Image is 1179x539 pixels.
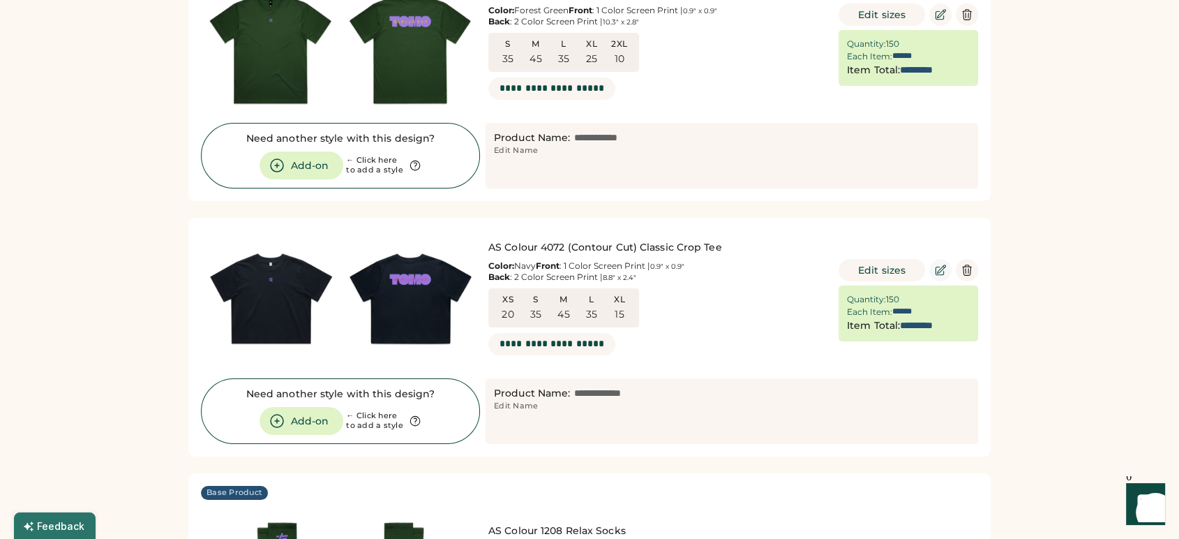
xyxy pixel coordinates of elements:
div: ← Click here to add a style [346,411,403,431]
div: 35 [586,308,598,322]
div: M [553,294,575,305]
div: XL [608,294,631,305]
div: 15 [615,308,624,322]
button: Delete [956,3,978,26]
div: AS Colour 1208 Relax Socks [488,524,826,538]
div: 2XL [608,38,631,50]
div: L [580,294,603,305]
div: 20 [502,308,514,322]
button: Edit sizes [839,259,925,281]
div: Need another style with this design? [246,387,435,401]
div: 35 [502,52,514,66]
font: 10.3" x 2.8" [603,17,639,27]
strong: Front [536,260,560,271]
div: 25 [586,52,598,66]
div: Need another style with this design? [246,132,435,146]
div: Navy : 1 Color Screen Print | : 2 Color Screen Print | [488,260,826,283]
button: Delete [956,259,978,281]
strong: Back [488,272,510,282]
div: 150 [886,294,899,305]
div: Forest Green : 1 Color Screen Print | : 2 Color Screen Print | [488,5,826,27]
div: AS Colour 4072 (Contour Cut) Classic Crop Tee [488,241,826,255]
button: Edit Product [929,259,952,281]
div: ← Click here to add a style [346,156,403,175]
div: Edit Name [494,145,538,156]
font: 8.8" x 2.4" [603,273,636,282]
div: 45 [557,308,570,322]
div: L [553,38,575,50]
img: generate-image [340,230,480,370]
div: XL [580,38,603,50]
iframe: Front Chat [1113,476,1173,536]
div: M [525,38,547,50]
div: Product Name: [494,387,570,401]
div: 10 [615,52,625,66]
font: 0.9" x 0.9" [683,6,717,15]
div: 45 [530,52,542,66]
div: Each Item: [847,307,892,318]
strong: Back [488,16,510,27]
div: Each Item: [847,51,892,62]
button: Add-on [260,407,343,435]
div: Product Name: [494,131,570,145]
div: S [525,294,547,305]
button: Edit Product [929,3,952,26]
div: Quantity: [847,38,886,50]
strong: Front [569,5,592,15]
div: Item Total: [847,319,900,333]
strong: Color: [488,5,514,15]
div: 35 [530,308,542,322]
strong: Color: [488,260,514,271]
div: Item Total: [847,64,900,77]
font: 0.9" x 0.9" [650,262,684,271]
button: Edit sizes [839,3,925,26]
div: 35 [558,52,570,66]
button: Add-on [260,152,343,179]
div: Quantity: [847,294,886,305]
div: S [497,38,519,50]
div: 150 [886,38,899,50]
div: Base Product [206,487,262,499]
img: generate-image [201,230,340,370]
div: XS [497,294,519,305]
div: Edit Name [494,401,538,412]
